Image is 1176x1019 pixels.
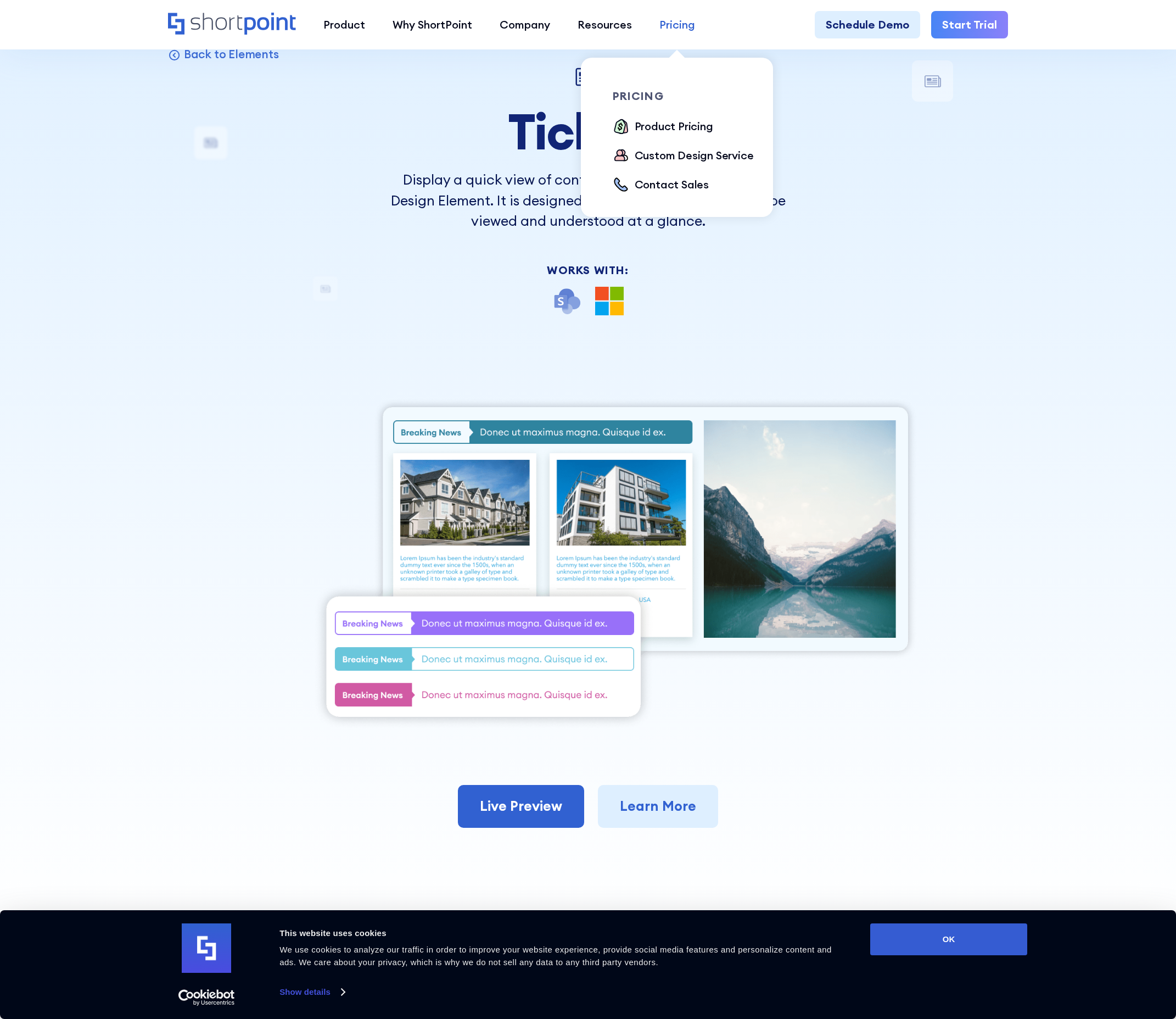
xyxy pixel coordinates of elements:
div: Works With: [382,265,794,276]
a: Pricing [646,11,709,38]
a: Show details [279,984,344,1000]
img: Microsoft 365 logo [595,287,624,316]
a: Schedule Demo [815,11,920,38]
div: Resources [578,16,632,33]
span: We use cookies to analyze our traffic in order to improve your website experience, provide social... [279,945,832,967]
img: logo [182,923,231,973]
a: Live Preview [458,785,584,828]
div: Product Pricing [635,118,713,135]
div: pricing [613,91,766,102]
div: Contact Sales [635,176,709,193]
a: Why ShortPoint [379,11,486,38]
button: OK [870,923,1027,955]
div: Pricing [659,16,695,33]
div: This website uses cookies [279,927,845,940]
a: Home [168,13,296,36]
a: Learn More [598,785,718,828]
div: Product [323,16,365,33]
a: Custom Design Service [613,147,754,165]
img: SharePoint icon [552,287,581,316]
h1: Tickers [382,104,794,159]
div: Custom Design Service [635,147,754,164]
a: Product [310,11,379,38]
a: Resources [564,11,646,38]
img: Tickers [572,60,604,93]
a: Start Trial [931,11,1008,38]
a: Usercentrics Cookiebot - opens in a new window [159,989,255,1006]
a: Company [486,11,564,38]
a: Product Pricing [613,118,713,136]
iframe: Chat Widget [978,892,1176,1019]
p: Display a quick view of content highlights with the Ticker Design Element. It is designed for con... [382,170,794,232]
a: Back to Elements [168,47,279,62]
p: Back to Elements [184,47,279,62]
a: Contact Sales [613,176,709,194]
div: Company [500,16,550,33]
div: Why ShortPoint [393,16,472,33]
